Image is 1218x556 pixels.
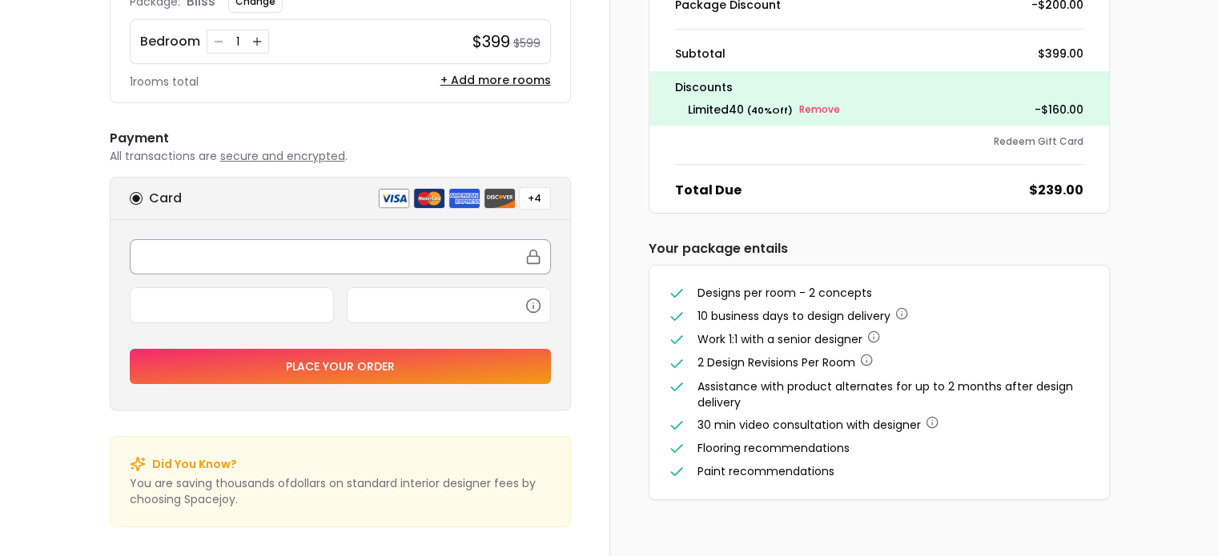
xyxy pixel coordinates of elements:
[697,463,834,479] span: Paint recommendations
[1038,46,1083,62] dd: $399.00
[675,78,1083,97] p: Discounts
[519,187,551,210] button: +4
[130,475,551,507] p: You are saving thousands of dollar s on standard interior designer fees by choosing Spacejoy.
[994,135,1083,148] button: Redeem Gift Card
[130,349,551,384] button: Place your order
[140,298,324,312] iframe: Secure expiration date input frame
[472,30,510,53] h4: $399
[513,35,541,51] small: $599
[440,72,551,88] button: + Add more rooms
[140,32,200,51] p: Bedroom
[697,308,890,324] span: 10 business days to design delivery
[110,148,571,164] p: All transactions are .
[448,188,480,209] img: american express
[149,189,182,208] h6: Card
[110,129,571,148] h6: Payment
[697,331,862,347] span: Work 1:1 with a senior designer
[413,188,445,209] img: mastercard
[649,239,1110,258] h6: Your package entails
[249,34,265,50] button: Increase quantity for Bedroom
[130,74,199,90] p: 1 rooms total
[230,34,246,50] div: 1
[220,148,345,164] span: secure and encrypted
[697,378,1073,410] span: Assistance with product alternates for up to 2 months after design delivery
[675,46,726,62] dt: Subtotal
[378,188,410,209] img: visa
[484,188,516,209] img: discover
[688,102,744,118] span: limited40
[697,417,921,433] span: 30 min video consultation with designer
[211,34,227,50] button: Decrease quantity for Bedroom
[747,104,793,117] small: ( 40 % Off)
[697,354,855,370] span: 2 Design Revisions Per Room
[799,103,840,116] small: Remove
[697,440,850,456] span: Flooring recommendations
[1029,181,1083,200] dd: $239.00
[357,298,541,312] iframe: Secure CVC input frame
[1035,100,1083,119] p: - $160.00
[675,181,742,200] dt: Total Due
[697,285,872,301] span: Designs per room - 2 concepts
[140,250,541,264] iframe: Secure card number input frame
[152,456,237,472] p: Did You Know?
